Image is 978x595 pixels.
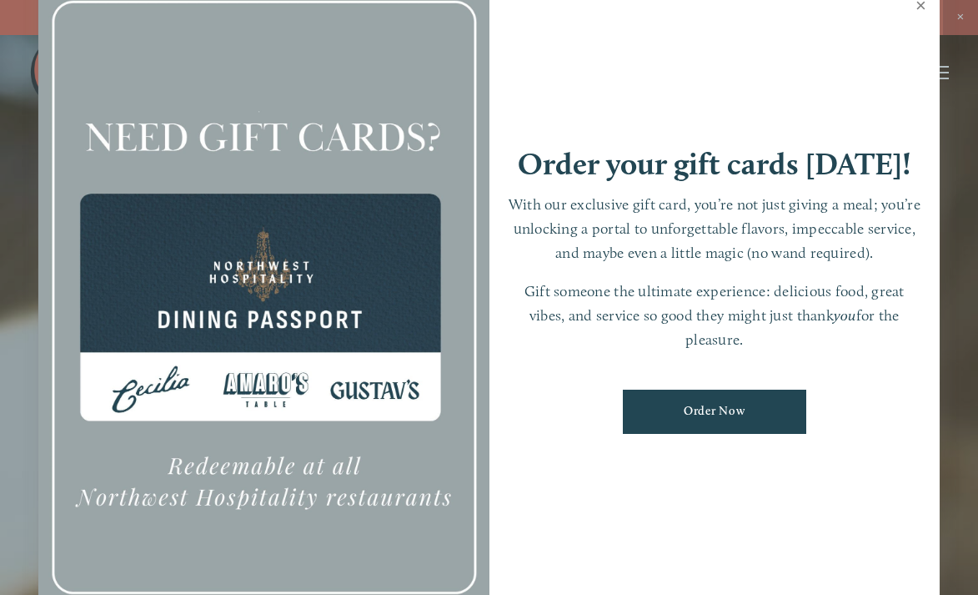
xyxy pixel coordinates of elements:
p: With our exclusive gift card, you’re not just giving a meal; you’re unlocking a portal to unforge... [506,193,924,265]
a: Order Now [623,390,806,434]
em: you [834,306,856,324]
p: Gift someone the ultimate experience: delicious food, great vibes, and service so good they might... [506,280,924,351]
h1: Order your gift cards [DATE]! [518,149,911,179]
